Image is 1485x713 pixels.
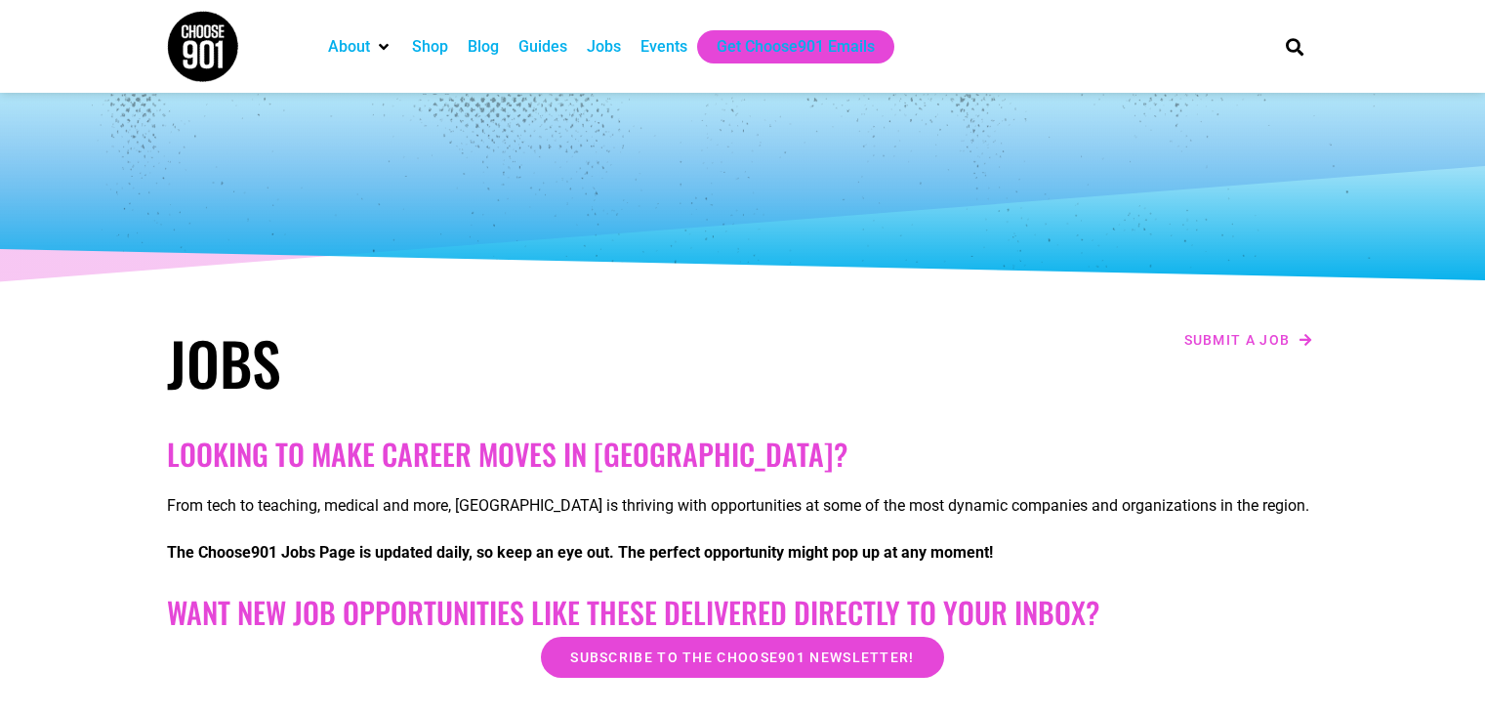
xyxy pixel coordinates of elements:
[328,35,370,59] a: About
[1178,327,1319,353] a: Submit a job
[412,35,448,59] a: Shop
[318,30,1252,63] nav: Main nav
[468,35,499,59] a: Blog
[167,327,733,398] h1: Jobs
[587,35,621,59] a: Jobs
[167,595,1319,630] h2: Want New Job Opportunities like these Delivered Directly to your Inbox?
[167,543,993,562] strong: The Choose901 Jobs Page is updated daily, so keep an eye out. The perfect opportunity might pop u...
[541,637,943,678] a: Subscribe to the Choose901 newsletter!
[167,437,1319,472] h2: Looking to make career moves in [GEOGRAPHIC_DATA]?
[640,35,687,59] a: Events
[518,35,567,59] a: Guides
[1278,30,1310,63] div: Search
[318,30,402,63] div: About
[1184,333,1291,347] span: Submit a job
[717,35,875,59] a: Get Choose901 Emails
[570,650,914,664] span: Subscribe to the Choose901 newsletter!
[167,494,1319,518] p: From tech to teaching, medical and more, [GEOGRAPHIC_DATA] is thriving with opportunities at some...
